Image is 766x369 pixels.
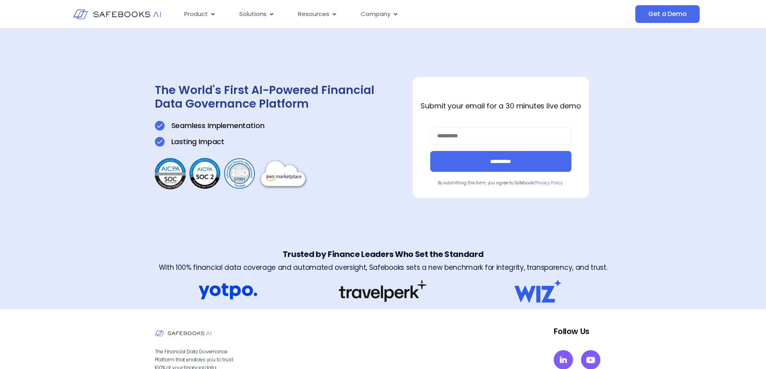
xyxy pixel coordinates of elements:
span: Get a Demo [648,10,686,18]
span: Company [361,10,390,19]
img: Get a Demo 1 [155,121,165,130]
span: Product [184,10,208,19]
span: Solutions [239,10,267,19]
h1: The World's First AI-Powered Financial Data Governance Platform [155,84,379,110]
img: Get a Demo 6 [339,280,427,302]
p: Lasting Impact [171,137,224,147]
p: Follow Us [554,325,611,337]
p: Seamless Implementation [171,121,265,130]
a: Get a Demo [635,5,699,23]
img: Get a Demo 3 [155,157,310,191]
nav: Menu [178,6,555,22]
div: Menu Toggle [178,6,555,22]
p: By submitting this form, you agree to Safebooks’ . [430,180,571,186]
h3: With 100% financial data coverage and automated oversight, Safebooks sets a new benchmark for int... [115,262,651,273]
img: Get a Demo 1 [155,137,165,147]
a: Privacy Policy [535,180,563,186]
img: Get a Demo 5 [199,279,257,303]
img: Get a Demo 7 [509,279,567,303]
strong: Submit your email for a 30 minutes live demo [421,101,581,111]
span: Resources [298,10,329,19]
